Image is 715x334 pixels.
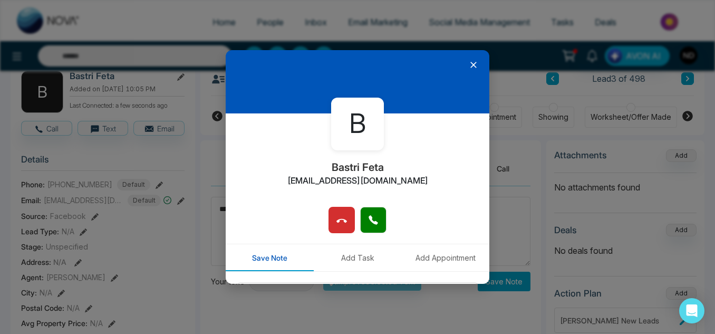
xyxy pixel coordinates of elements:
button: Add Task [314,244,402,271]
h2: [EMAIL_ADDRESS][DOMAIN_NAME] [287,176,428,186]
button: Add Appointment [401,244,489,271]
span: B [349,104,366,144]
button: Save Note [226,244,314,271]
h2: Bastri Feta [332,161,384,174]
div: Open Intercom Messenger [679,298,704,323]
